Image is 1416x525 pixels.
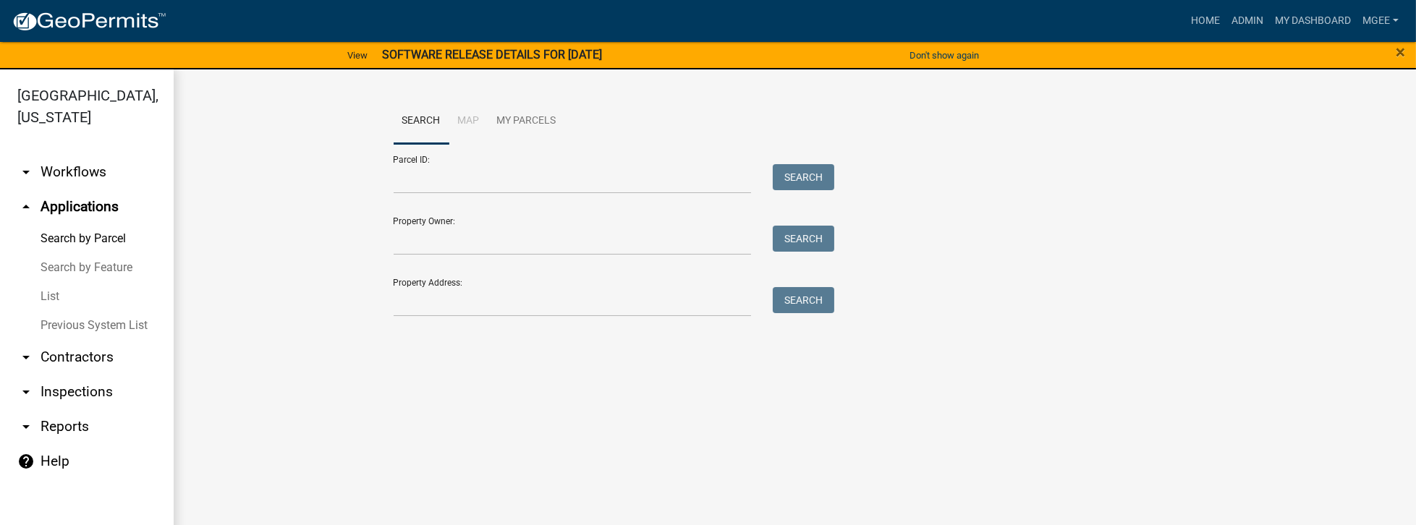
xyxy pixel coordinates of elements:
i: arrow_drop_down [17,349,35,366]
a: View [342,43,373,67]
button: Search [773,164,834,190]
button: Search [773,287,834,313]
a: My Dashboard [1269,7,1357,35]
i: arrow_drop_down [17,418,35,435]
span: × [1396,42,1405,62]
a: My Parcels [488,98,565,145]
button: Close [1396,43,1405,61]
a: Home [1185,7,1226,35]
i: help [17,453,35,470]
i: arrow_drop_down [17,163,35,181]
i: arrow_drop_down [17,383,35,401]
strong: SOFTWARE RELEASE DETAILS FOR [DATE] [382,48,602,61]
a: Search [394,98,449,145]
a: Admin [1226,7,1269,35]
i: arrow_drop_up [17,198,35,215]
button: Don't show again [904,43,985,67]
a: mgee [1357,7,1404,35]
button: Search [773,226,834,252]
